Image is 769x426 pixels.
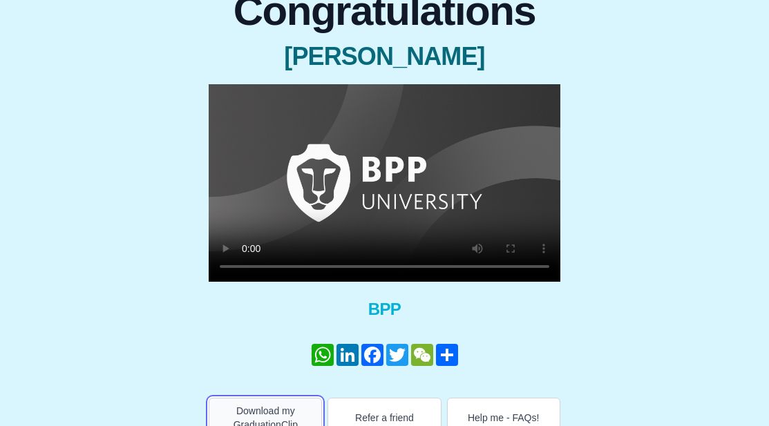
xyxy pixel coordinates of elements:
span: BPP [209,298,560,320]
a: Twitter [385,344,410,366]
a: WeChat [410,344,435,366]
span: [PERSON_NAME] [209,43,560,70]
a: Share [435,344,459,366]
a: Facebook [360,344,385,366]
a: WhatsApp [310,344,335,366]
a: LinkedIn [335,344,360,366]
